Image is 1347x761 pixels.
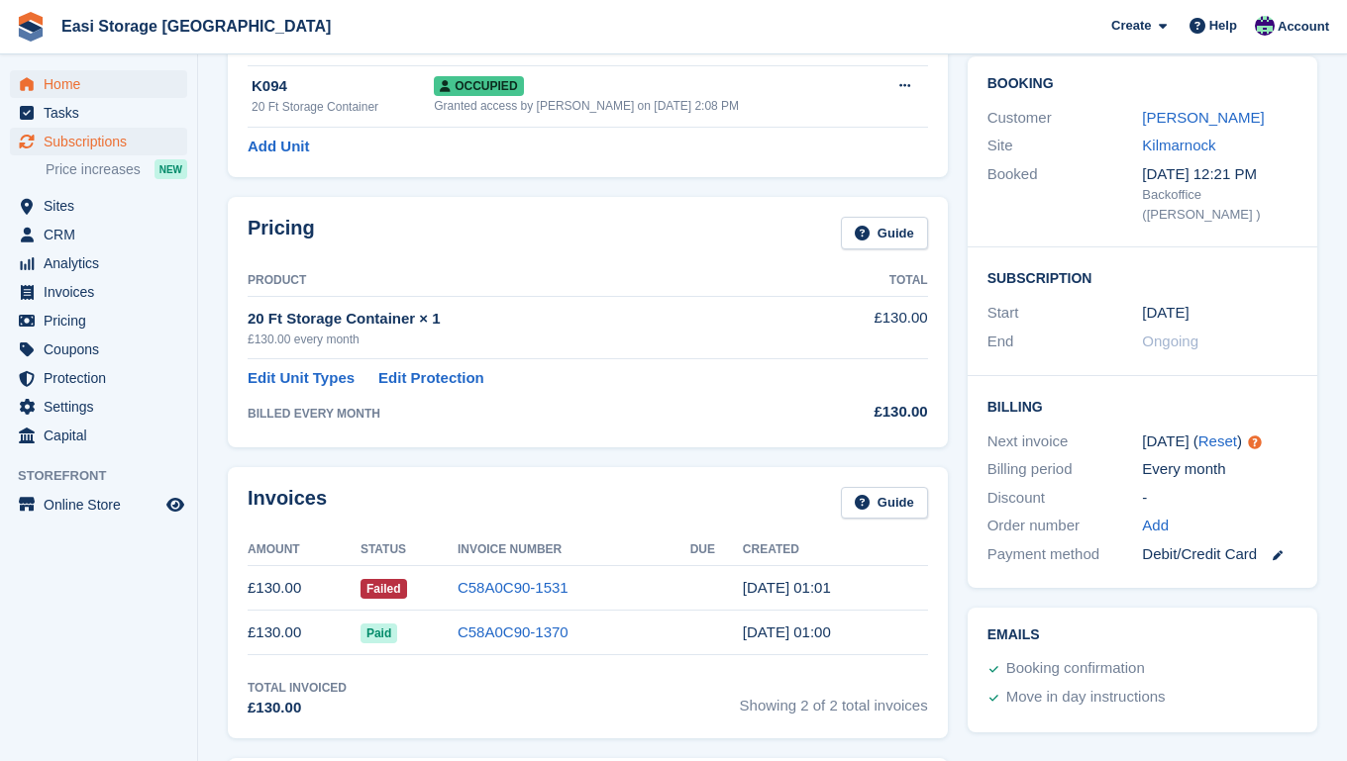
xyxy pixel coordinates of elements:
[987,487,1143,510] div: Discount
[248,265,802,297] th: Product
[802,265,928,297] th: Total
[378,367,484,390] a: Edit Protection
[434,76,523,96] span: Occupied
[987,458,1143,481] div: Billing period
[1006,657,1145,681] div: Booking confirmation
[1142,109,1264,126] a: [PERSON_NAME]
[1006,686,1166,710] div: Move in day instructions
[44,99,162,127] span: Tasks
[1142,163,1297,186] div: [DATE] 12:21 PM
[248,487,327,520] h2: Invoices
[743,623,831,640] time: 2025-07-25 00:00:11 UTC
[44,307,162,334] span: Pricing
[18,466,197,486] span: Storefront
[155,159,187,179] div: NEW
[53,10,339,43] a: Easi Storage [GEOGRAPHIC_DATA]
[1111,16,1151,36] span: Create
[690,534,743,566] th: Due
[248,308,802,331] div: 20 Ft Storage Container × 1
[1278,17,1329,37] span: Account
[1255,16,1275,36] img: Steven Cusick
[252,98,434,116] div: 20 Ft Storage Container
[987,135,1143,157] div: Site
[987,76,1297,92] h2: Booking
[434,97,869,115] div: Granted access by [PERSON_NAME] on [DATE] 2:08 PM
[987,267,1297,287] h2: Subscription
[10,393,187,421] a: menu
[44,221,162,248] span: CRM
[802,401,928,424] div: £130.00
[44,249,162,277] span: Analytics
[987,331,1143,353] div: End
[44,278,162,306] span: Invoices
[1246,433,1264,451] div: Tooltip anchor
[163,493,187,517] a: Preview store
[458,579,569,596] a: C58A0C90-1531
[248,405,802,423] div: BILLED EVERY MONTH
[361,623,397,643] span: Paid
[46,160,141,179] span: Price increases
[44,491,162,519] span: Online Store
[987,627,1297,643] h2: Emails
[10,422,187,449] a: menu
[248,331,802,348] div: £130.00 every month
[802,296,928,358] td: £130.00
[1142,333,1198,349] span: Ongoing
[44,70,162,98] span: Home
[46,158,187,180] a: Price increases NEW
[248,217,315,249] h2: Pricing
[841,217,928,249] a: Guide
[987,430,1143,453] div: Next invoice
[987,107,1143,130] div: Customer
[987,163,1143,225] div: Booked
[361,579,407,599] span: Failed
[1209,16,1237,36] span: Help
[740,679,928,719] span: Showing 2 of 2 total invoices
[1142,458,1297,481] div: Every month
[1142,137,1215,153] a: Kilmarnock
[248,136,309,158] a: Add Unit
[1142,430,1297,453] div: [DATE] ( )
[16,12,46,42] img: stora-icon-8386f47178a22dfd0bd8f6a31ec36ba5ce8667c1dd55bd0f319d3a0aa187defe.svg
[1142,515,1169,537] a: Add
[10,99,187,127] a: menu
[361,534,458,566] th: Status
[248,679,347,697] div: Total Invoiced
[743,534,928,566] th: Created
[458,534,690,566] th: Invoice Number
[10,335,187,363] a: menu
[10,192,187,220] a: menu
[248,566,361,611] td: £130.00
[10,491,187,519] a: menu
[248,611,361,655] td: £130.00
[252,75,434,98] div: K094
[1142,487,1297,510] div: -
[10,249,187,277] a: menu
[1198,432,1237,449] a: Reset
[10,128,187,155] a: menu
[10,70,187,98] a: menu
[44,335,162,363] span: Coupons
[987,515,1143,537] div: Order number
[44,422,162,449] span: Capital
[1142,543,1297,566] div: Debit/Credit Card
[841,487,928,520] a: Guide
[248,534,361,566] th: Amount
[44,393,162,421] span: Settings
[44,364,162,392] span: Protection
[743,579,831,596] time: 2025-08-25 00:01:52 UTC
[44,128,162,155] span: Subscriptions
[1142,302,1189,325] time: 2025-07-25 00:00:00 UTC
[987,396,1297,416] h2: Billing
[248,367,355,390] a: Edit Unit Types
[987,302,1143,325] div: Start
[987,543,1143,566] div: Payment method
[248,697,347,719] div: £130.00
[1142,185,1297,224] div: Backoffice ([PERSON_NAME] )
[458,623,569,640] a: C58A0C90-1370
[10,221,187,248] a: menu
[10,307,187,334] a: menu
[44,192,162,220] span: Sites
[10,278,187,306] a: menu
[10,364,187,392] a: menu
